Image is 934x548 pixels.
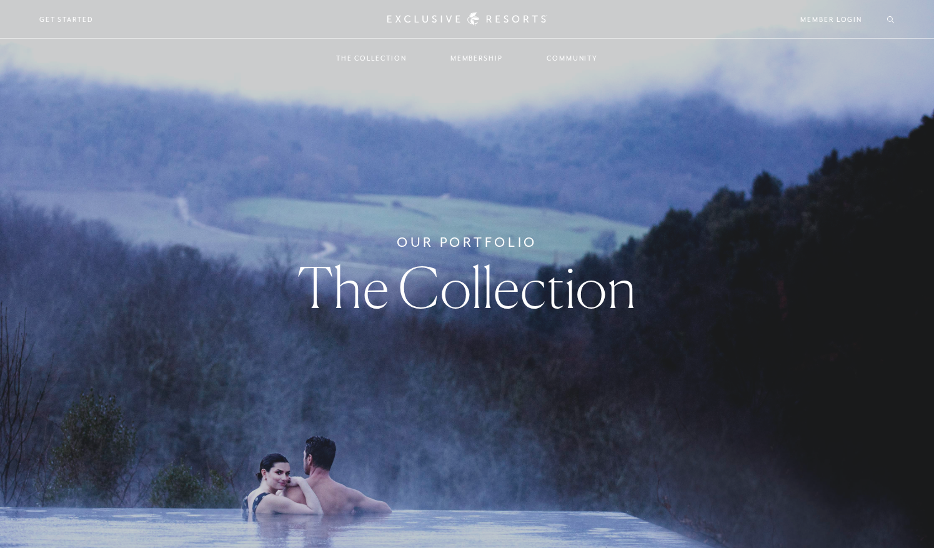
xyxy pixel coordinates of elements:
h1: The Collection [297,259,637,316]
a: Member Login [800,14,862,25]
a: Get Started [39,14,94,25]
a: The Collection [324,40,419,76]
a: Membership [438,40,515,76]
a: Community [534,40,610,76]
h6: Our Portfolio [397,232,537,252]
